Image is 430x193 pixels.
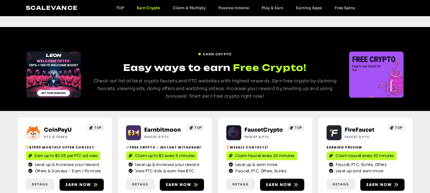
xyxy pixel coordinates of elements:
[360,179,405,191] a: Earn now
[187,124,204,131] a: TOP
[334,162,387,168] span: Faucet, PTC, SLinks, Offers
[166,182,192,188] span: Earn now
[226,179,255,190] a: Details
[234,168,286,174] span: Faucet, PTC, Offers, SLinks
[345,134,384,139] h2: Faucet & PTC
[44,127,72,133] a: CoinPayU
[203,52,232,57] span: EARN CRYPTO
[93,77,337,100] p: Check out list of best crypto faucets and PTC websites with highest rewards. Earn free crypto by ...
[295,125,302,130] span: TOP
[130,5,166,10] a: Earn Crypto
[328,5,362,10] a: Free Spins
[327,151,397,160] a: Claim faucet every 30 mnutes
[126,151,198,160] a: Claim up to $2 every 5 minutes
[235,153,295,159] span: Claim faucet every 20 minutes
[260,179,304,191] a: Earn now
[266,182,292,188] span: Earn now
[126,145,204,150] h2: Free crypto - Instant withdraw!
[233,61,307,74] span: Free Crypto!
[160,179,204,191] a: Earn now
[126,179,155,190] a: Details
[135,153,195,159] span: Claim up to $2 every 5 minutes
[110,5,362,10] nav: Menu
[333,182,349,187] span: Details
[166,5,212,10] a: Claim & Multiply
[290,5,328,10] a: Earning Apps
[60,179,104,191] a: Earn now
[327,179,355,190] a: Details
[244,134,284,139] h2: Faucet & PTC
[110,5,130,10] a: TOP
[33,162,99,168] span: Level up & Increase your reward
[345,127,374,133] a: FireFaucet
[94,125,102,130] span: TOP
[194,125,202,130] span: TOP
[226,145,304,150] h2: Weekly contests!
[395,125,402,130] span: TOP
[26,151,100,160] a: Earn up to $0.05 per PTC ad view
[349,52,404,98] div: 1 / 3
[26,179,54,190] a: Details
[134,162,199,168] span: Level up & Increase your reward
[334,168,384,174] span: Level up and earn more
[87,124,104,131] a: TOP
[123,62,230,73] span: Easy ways to earn
[66,182,91,188] span: Earn now
[44,134,84,139] h2: ptc & Tasks
[226,151,297,160] a: Claim faucet every 20 minutes
[26,4,78,11] a: Scalevance
[232,182,249,187] span: Details
[26,145,104,150] h2: $1000 Monthly Offer contest
[366,182,392,188] span: Earn now
[35,153,98,159] span: Earn up to $0.05 per PTC ad view
[349,52,404,98] div: Slides
[132,182,148,187] span: Details
[144,127,181,133] a: Earnbitmoon
[126,146,129,149] img: 💸
[388,124,405,131] a: TOP
[327,145,405,150] h2: Earning Preview
[144,134,184,139] h2: Faucet & PTC
[226,146,229,149] img: 🏆
[26,52,81,98] div: Slides
[212,5,255,10] a: Passive Income
[32,182,48,187] span: Details
[234,162,278,168] span: Level up & earn more
[335,153,394,159] span: Claim faucet every 30 mnutes
[198,49,232,57] a: EARN CRYPTO
[26,146,29,149] img: 🏆
[288,124,304,131] a: TOP
[255,5,290,10] a: Play & Earn
[244,127,283,133] a: FaucetCrypto
[134,168,194,174] span: View PTC Ads & earn free BTC
[33,168,101,174] span: Offers & Surveys - Earn 1.5x more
